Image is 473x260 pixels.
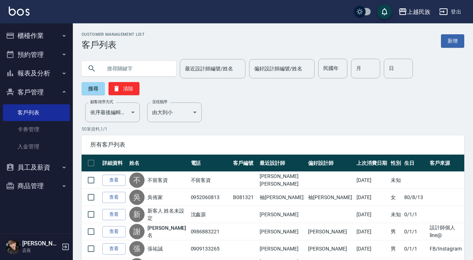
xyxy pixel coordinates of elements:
label: 顧客排序方式 [90,99,113,105]
button: 登出 [436,5,464,19]
div: 吳 [129,190,145,205]
button: 員工及薪資 [3,158,70,177]
a: 張祐誠 [147,245,163,252]
div: 新 [129,207,145,222]
a: 查看 [102,209,126,220]
button: 報表及分析 [3,64,70,83]
td: 女 [389,189,403,206]
th: 姓名 [127,155,189,172]
td: 沈鑫源 [189,206,231,223]
div: 不 [129,172,145,188]
a: 新增 [441,34,464,48]
td: [DATE] [355,223,389,240]
th: 電話 [189,155,231,172]
td: FB/Instagram [428,240,464,257]
div: 依序最後編輯時間 [85,102,140,122]
button: 清除 [109,82,139,95]
td: 男 [389,240,403,257]
input: 搜尋關鍵字 [102,59,170,78]
a: 查看 [102,226,126,237]
label: 呈現順序 [152,99,167,105]
td: 未知 [389,206,403,223]
a: 吳侑家 [147,194,163,201]
th: 生日 [402,155,428,172]
th: 詳細資料 [100,155,127,172]
td: [DATE] [355,189,389,206]
td: 袖[PERSON_NAME] [258,189,306,206]
th: 性別 [389,155,403,172]
td: 未知 [389,172,403,189]
button: save [377,4,392,19]
a: 查看 [102,192,126,203]
button: 櫃檯作業 [3,26,70,45]
a: 查看 [102,243,126,255]
th: 客戶來源 [428,155,464,172]
a: 卡券管理 [3,121,70,138]
td: 不留客資 [189,172,231,189]
td: 0952060813 [189,189,231,206]
img: Person [6,240,20,254]
td: [PERSON_NAME] [306,223,355,240]
td: 80/8/13 [402,189,428,206]
td: 設計師個人line@ [428,223,464,240]
td: [PERSON_NAME] [258,240,306,257]
td: 0/1/1 [402,240,428,257]
p: 50 筆資料, 1 / 1 [82,126,464,132]
td: 0909133265 [189,240,231,257]
div: 上越民族 [407,7,430,16]
h3: 客戶列表 [82,40,145,50]
button: 搜尋 [82,82,105,95]
a: 查看 [102,175,126,186]
td: [DATE] [355,172,389,189]
a: 入金管理 [3,138,70,155]
a: 新客人 姓名未設定 [147,207,187,222]
td: B081321 [231,189,258,206]
td: [DATE] [355,240,389,257]
h2: Customer Management List [82,32,145,37]
button: 上越民族 [395,4,433,19]
td: [PERSON_NAME] [258,206,306,223]
td: 0/1/1 [402,223,428,240]
th: 偏好設計師 [306,155,355,172]
h5: [PERSON_NAME] [22,240,59,247]
td: [PERSON_NAME] [306,240,355,257]
a: 客戶列表 [3,104,70,121]
td: 0986883221 [189,223,231,240]
span: 所有客戶列表 [90,141,456,148]
td: [PERSON_NAME] [258,223,306,240]
th: 客戶編號 [231,155,258,172]
a: [PERSON_NAME]名 [147,224,187,239]
th: 上次消費日期 [355,155,389,172]
button: 預約管理 [3,45,70,64]
div: 張 [129,241,145,256]
p: 店長 [22,247,59,254]
div: 謝 [129,224,145,239]
img: Logo [9,7,29,16]
button: 客戶管理 [3,83,70,102]
button: 商品管理 [3,176,70,195]
th: 最近設計師 [258,155,306,172]
a: 不留客資 [147,176,168,184]
td: [PERSON_NAME][PERSON_NAME] [258,172,306,189]
td: [DATE] [355,206,389,223]
div: 由大到小 [147,102,202,122]
td: 0/1/1 [402,206,428,223]
td: 男 [389,223,403,240]
td: 袖[PERSON_NAME] [306,189,355,206]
